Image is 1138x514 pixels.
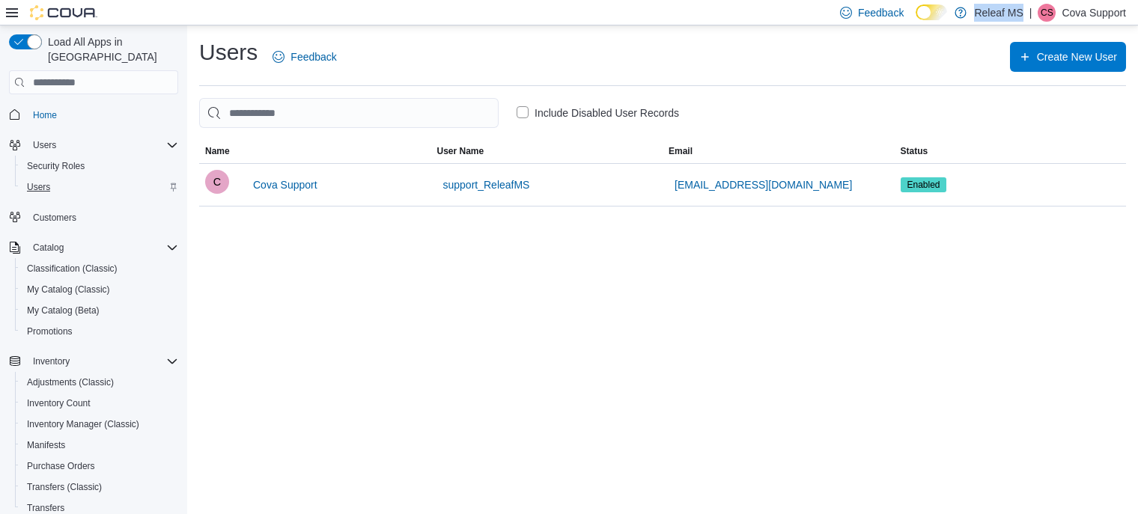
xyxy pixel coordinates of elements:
[15,156,184,177] button: Security Roles
[33,242,64,254] span: Catalog
[21,260,124,278] a: Classification (Classic)
[901,177,947,192] span: Enabled
[675,177,852,192] span: [EMAIL_ADDRESS][DOMAIN_NAME]
[21,260,178,278] span: Classification (Classic)
[27,208,178,227] span: Customers
[253,177,317,192] span: Cova Support
[247,170,323,200] button: Cova Support
[27,397,91,409] span: Inventory Count
[27,352,76,370] button: Inventory
[15,258,184,279] button: Classification (Classic)
[907,178,940,192] span: Enabled
[21,302,178,319] span: My Catalog (Beta)
[437,145,484,157] span: User Name
[199,37,258,67] h1: Users
[669,170,858,200] button: [EMAIL_ADDRESS][DOMAIN_NAME]
[205,145,230,157] span: Name
[3,237,184,258] button: Catalog
[858,5,904,20] span: Feedback
[27,239,70,257] button: Catalog
[21,178,56,196] a: Users
[21,157,178,175] span: Security Roles
[27,263,118,275] span: Classification (Classic)
[27,418,139,430] span: Inventory Manager (Classic)
[21,436,178,454] span: Manifests
[27,284,110,296] span: My Catalog (Classic)
[974,4,1023,22] p: Releaf MS
[437,170,536,200] button: support_ReleafMS
[27,136,62,154] button: Users
[1037,49,1117,64] span: Create New User
[21,436,71,454] a: Manifests
[1062,4,1126,22] p: Cova Support
[27,439,65,451] span: Manifests
[15,393,184,414] button: Inventory Count
[21,322,178,340] span: Promotions
[27,376,114,388] span: Adjustments (Classic)
[27,239,178,257] span: Catalog
[15,456,184,477] button: Purchase Orders
[27,481,102,493] span: Transfers (Classic)
[21,178,178,196] span: Users
[21,457,178,475] span: Purchase Orders
[33,109,57,121] span: Home
[21,478,108,496] a: Transfers (Classic)
[15,435,184,456] button: Manifests
[3,206,184,228] button: Customers
[27,160,85,172] span: Security Roles
[1029,4,1032,22] p: |
[267,42,342,72] a: Feedback
[27,209,82,227] a: Customers
[27,305,100,316] span: My Catalog (Beta)
[916,20,916,21] span: Dark Mode
[27,502,64,514] span: Transfers
[3,135,184,156] button: Users
[290,49,336,64] span: Feedback
[15,477,184,498] button: Transfers (Classic)
[15,177,184,198] button: Users
[21,373,120,391] a: Adjustments (Classic)
[27,106,63,124] a: Home
[15,300,184,321] button: My Catalog (Beta)
[21,157,91,175] a: Security Roles
[21,478,178,496] span: Transfers (Classic)
[33,139,56,151] span: Users
[15,279,184,300] button: My Catalog (Classic)
[443,177,530,192] span: support_ReleafMS
[15,372,184,393] button: Adjustments (Classic)
[3,351,184,372] button: Inventory
[21,394,178,412] span: Inventory Count
[27,460,95,472] span: Purchase Orders
[3,103,184,125] button: Home
[27,352,178,370] span: Inventory
[1038,4,1056,22] div: Cova Support
[21,281,116,299] a: My Catalog (Classic)
[1041,4,1053,22] span: CS
[21,281,178,299] span: My Catalog (Classic)
[21,394,97,412] a: Inventory Count
[30,5,97,20] img: Cova
[21,302,106,319] a: My Catalog (Beta)
[42,34,178,64] span: Load All Apps in [GEOGRAPHIC_DATA]
[21,415,145,433] a: Inventory Manager (Classic)
[33,355,70,367] span: Inventory
[21,415,178,433] span: Inventory Manager (Classic)
[27,325,73,337] span: Promotions
[33,212,76,224] span: Customers
[21,457,101,475] a: Purchase Orders
[669,145,693,157] span: Email
[1010,42,1126,72] button: Create New User
[15,414,184,435] button: Inventory Manager (Classic)
[15,321,184,342] button: Promotions
[901,145,928,157] span: Status
[916,4,947,20] input: Dark Mode
[27,136,178,154] span: Users
[517,104,679,122] label: Include Disabled User Records
[205,170,229,194] div: Cova
[21,373,178,391] span: Adjustments (Classic)
[213,170,221,194] span: C
[27,181,50,193] span: Users
[27,105,178,123] span: Home
[21,322,79,340] a: Promotions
